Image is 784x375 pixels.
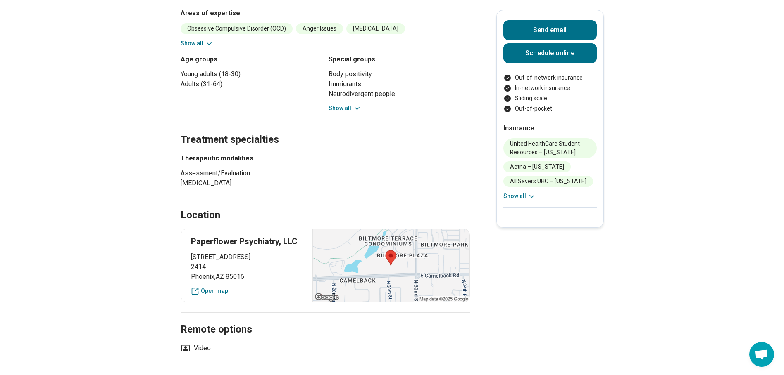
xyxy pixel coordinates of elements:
a: Open map [191,287,303,295]
h2: Treatment specialties [181,113,470,147]
li: Immigrants [329,79,470,89]
a: Schedule online [503,43,597,63]
h3: Areas of expertise [181,8,470,18]
li: Aetna – [US_STATE] [503,161,571,172]
h2: Insurance [503,123,597,133]
li: [MEDICAL_DATA] [181,178,296,188]
li: Out-of-pocket [503,104,597,113]
li: Young adults (18-30) [181,69,322,79]
button: Show all [181,39,213,48]
span: Phoenix , AZ 85016 [191,272,303,282]
h2: Location [181,208,220,222]
p: Paperflower Psychiatry, LLC [191,236,303,247]
li: Body positivity [329,69,470,79]
button: Send email [503,20,597,40]
h2: Remote options [181,303,470,337]
li: Sliding scale [503,94,597,103]
span: 2414 [191,262,303,272]
li: [MEDICAL_DATA] [346,23,405,34]
button: Show all [329,104,361,113]
div: Chat abierto [749,342,774,367]
li: In-network insurance [503,84,597,92]
span: [STREET_ADDRESS] [191,252,303,262]
button: Show all [503,192,536,200]
h3: Therapeutic modalities [181,153,296,163]
li: Anger Issues [296,23,343,34]
li: Out-of-network insurance [503,73,597,82]
h3: Special groups [329,54,470,64]
li: United HealthCare Student Resources – [US_STATE] [503,138,597,158]
li: Assessment/Evaluation [181,168,296,178]
li: Neurodivergent people [329,89,470,99]
li: Obsessive Compulsive Disorder (OCD) [181,23,293,34]
li: All Savers UHC – [US_STATE] [503,176,593,187]
ul: Payment options [503,73,597,113]
li: Video [181,343,211,353]
h3: Age groups [181,54,322,64]
li: Adults (31-64) [181,79,322,89]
